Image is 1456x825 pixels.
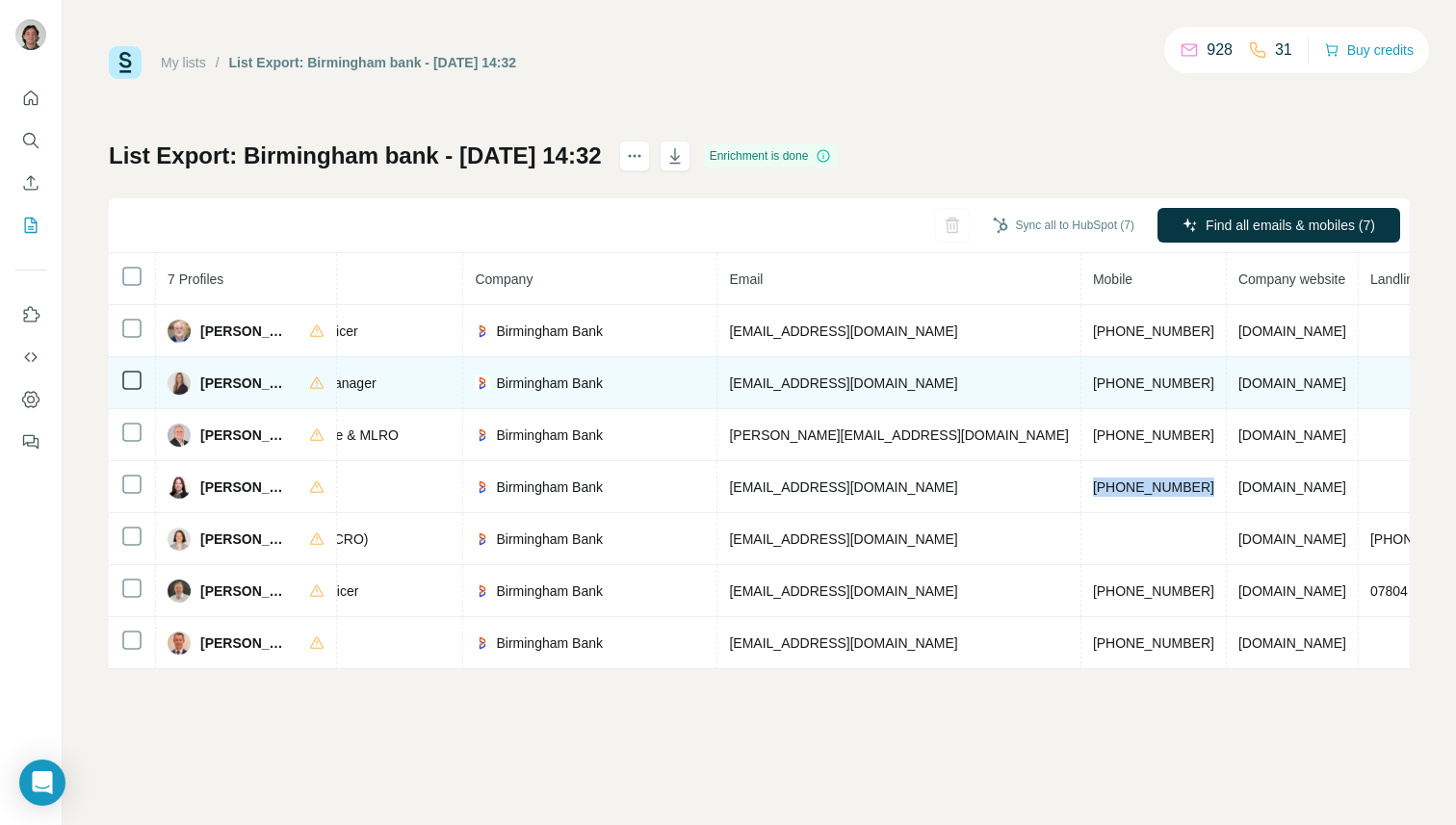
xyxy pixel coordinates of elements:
[168,580,191,603] img: Avatar
[216,53,220,72] li: /
[475,427,490,443] img: company-logo
[475,479,490,495] img: company-logo
[704,144,838,168] div: Enrichment is done
[200,633,290,653] span: [PERSON_NAME]
[475,375,490,391] img: company-logo
[15,297,46,332] button: Use Surfe on LinkedIn
[1238,583,1346,599] span: [DOMAIN_NAME]
[200,374,290,393] span: [PERSON_NAME]
[200,477,290,497] span: [PERSON_NAME]
[15,340,46,374] button: Use Surfe API
[200,322,290,341] span: [PERSON_NAME]
[168,476,191,499] img: Avatar
[109,141,602,171] h1: List Export: Birmingham bank - [DATE] 14:32
[475,323,490,339] img: company-logo
[619,141,650,171] button: actions
[15,19,46,50] img: Avatar
[221,323,357,339] span: Chief Executive Officer
[200,581,290,601] span: [PERSON_NAME]
[221,427,398,443] span: Head of Compliance & MLRO
[729,427,1068,443] span: [PERSON_NAME][EMAIL_ADDRESS][DOMAIN_NAME]
[1207,39,1233,62] p: 928
[168,271,223,287] span: 7 Profiles
[109,46,142,79] img: Surfe Logo
[15,208,46,243] button: My lists
[496,425,603,445] span: Birmingham Bank
[200,529,290,549] span: [PERSON_NAME]
[1238,635,1346,651] span: [DOMAIN_NAME]
[1238,531,1346,547] span: [DOMAIN_NAME]
[729,375,957,391] span: [EMAIL_ADDRESS][DOMAIN_NAME]
[1093,323,1214,339] span: [PHONE_NUMBER]
[221,375,376,391] span: Lending Product Manager
[1093,375,1214,391] span: [PHONE_NUMBER]
[729,583,957,599] span: [EMAIL_ADDRESS][DOMAIN_NAME]
[19,760,65,806] div: Open Intercom Messenger
[1157,208,1400,243] button: Find all emails & mobiles (7)
[15,81,46,116] button: Quick start
[1238,375,1346,391] span: [DOMAIN_NAME]
[979,211,1148,240] button: Sync all to HubSpot (7)
[229,53,516,72] div: List Export: Birmingham bank - [DATE] 14:32
[1093,479,1214,495] span: [PHONE_NUMBER]
[1324,37,1414,64] button: Buy credits
[1370,271,1421,287] span: Landline
[496,322,603,341] span: Birmingham Bank
[496,581,603,601] span: Birmingham Bank
[475,583,490,599] img: company-logo
[168,372,191,395] img: Avatar
[1238,479,1346,495] span: [DOMAIN_NAME]
[1275,39,1292,62] p: 31
[496,374,603,393] span: Birmingham Bank
[475,271,533,287] span: Company
[161,55,206,70] a: My lists
[1093,583,1214,599] span: [PHONE_NUMBER]
[1093,271,1132,287] span: Mobile
[168,528,191,551] img: Avatar
[168,320,191,343] img: Avatar
[496,633,603,653] span: Birmingham Bank
[15,382,46,417] button: Dashboard
[496,477,603,497] span: Birmingham Bank
[1238,323,1346,339] span: [DOMAIN_NAME]
[729,323,957,339] span: [EMAIL_ADDRESS][DOMAIN_NAME]
[1093,635,1214,651] span: [PHONE_NUMBER]
[15,123,46,158] button: Search
[1238,271,1345,287] span: Company website
[15,166,46,200] button: Enrich CSV
[496,529,603,549] span: Birmingham Bank
[729,479,957,495] span: [EMAIL_ADDRESS][DOMAIN_NAME]
[729,271,763,287] span: Email
[200,425,290,445] span: [PERSON_NAME]
[168,632,191,655] img: Avatar
[1093,427,1214,443] span: [PHONE_NUMBER]
[1238,427,1346,443] span: [DOMAIN_NAME]
[1206,216,1375,235] span: Find all emails & mobiles (7)
[168,424,191,447] img: Avatar
[475,635,490,651] img: company-logo
[475,531,490,547] img: company-logo
[729,635,957,651] span: [EMAIL_ADDRESS][DOMAIN_NAME]
[15,425,46,459] button: Feedback
[729,531,957,547] span: [EMAIL_ADDRESS][DOMAIN_NAME]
